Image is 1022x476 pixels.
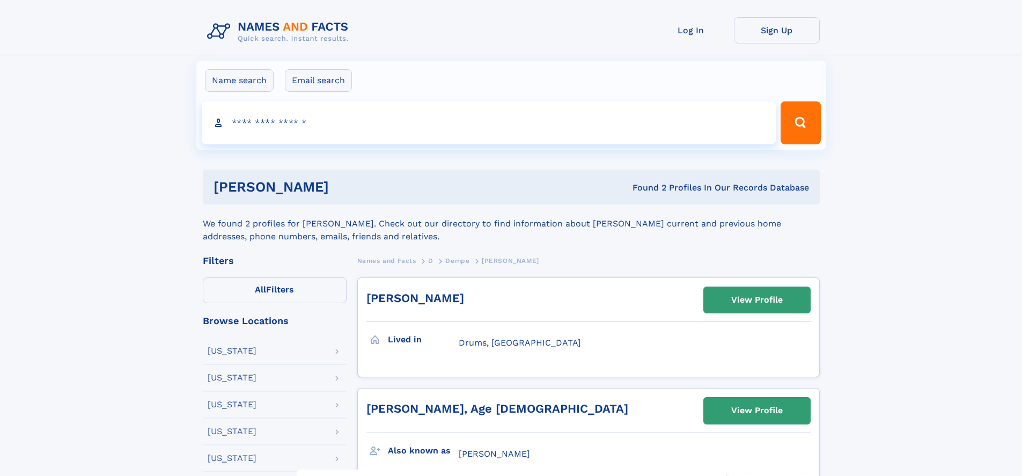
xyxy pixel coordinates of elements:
div: [US_STATE] [208,400,256,409]
div: We found 2 profiles for [PERSON_NAME]. Check out our directory to find information about [PERSON_... [203,204,820,243]
div: Filters [203,256,347,266]
div: Browse Locations [203,316,347,326]
div: [US_STATE] [208,374,256,382]
a: [PERSON_NAME] [366,291,464,305]
button: Search Button [781,101,820,144]
span: Drums, [GEOGRAPHIC_DATA] [459,338,581,348]
span: [PERSON_NAME] [459,449,530,459]
a: [PERSON_NAME], Age [DEMOGRAPHIC_DATA] [366,402,628,415]
div: [US_STATE] [208,427,256,436]
h3: Lived in [388,331,459,349]
div: View Profile [731,288,783,312]
span: [PERSON_NAME] [482,257,539,265]
label: Email search [285,69,352,92]
div: [US_STATE] [208,454,256,463]
img: Logo Names and Facts [203,17,357,46]
h1: [PERSON_NAME] [214,180,481,194]
span: All [255,284,266,295]
div: [US_STATE] [208,347,256,355]
a: View Profile [704,287,810,313]
a: Dempe [445,254,469,267]
input: search input [202,101,776,144]
label: Name search [205,69,274,92]
a: Log In [648,17,734,43]
div: View Profile [731,398,783,423]
a: D [428,254,433,267]
h3: Also known as [388,442,459,460]
span: D [428,257,433,265]
div: Found 2 Profiles In Our Records Database [481,182,809,194]
a: Names and Facts [357,254,416,267]
label: Filters [203,277,347,303]
a: View Profile [704,398,810,423]
a: Sign Up [734,17,820,43]
span: Dempe [445,257,469,265]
